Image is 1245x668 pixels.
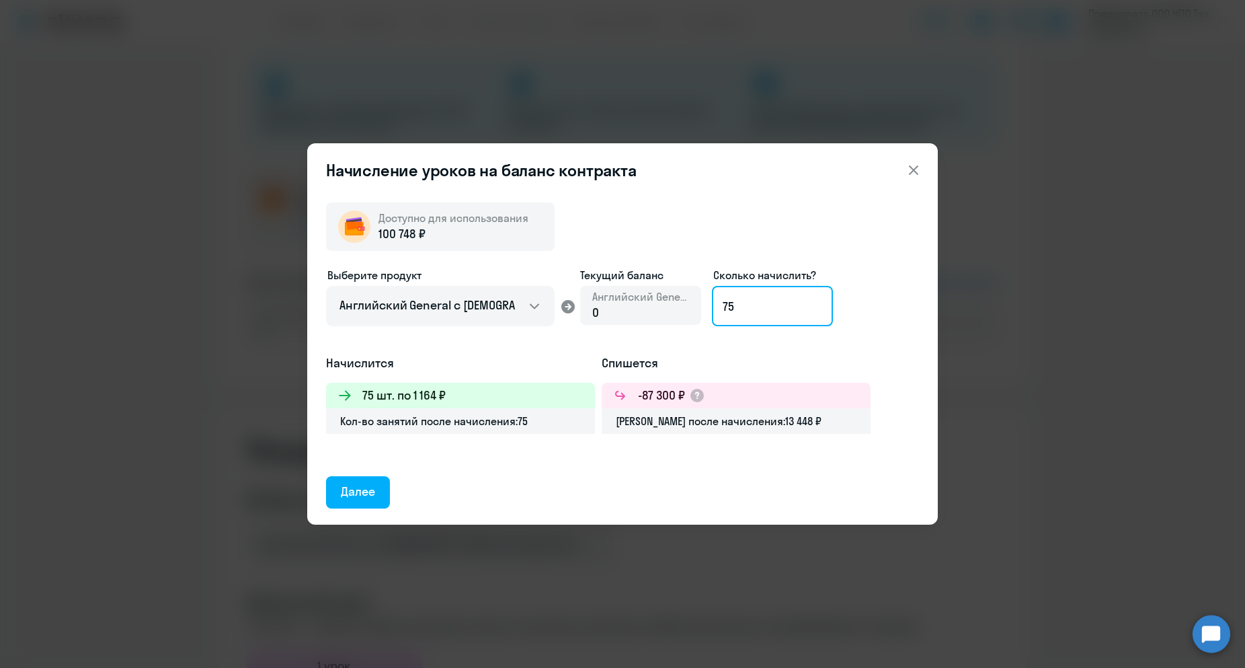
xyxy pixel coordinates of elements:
button: Далее [326,476,390,509]
span: Выберите продукт [327,268,421,282]
span: 0 [592,305,599,320]
h5: Начислится [326,355,595,372]
header: Начисление уроков на баланс контракта [307,159,938,181]
div: Кол-во занятий после начисления: 75 [326,408,595,434]
img: wallet-circle.png [338,211,370,243]
span: Сколько начислить? [713,268,816,282]
h3: 75 шт. по 1 164 ₽ [362,387,446,404]
h5: Спишется [602,355,871,372]
div: Далее [341,483,375,500]
span: Текущий баланс [580,267,701,283]
div: [PERSON_NAME] после начисления: 13 448 ₽ [602,408,871,434]
span: Английский General [592,289,689,304]
h3: -87 300 ₽ [638,387,685,404]
span: Доступно для использования [378,211,528,225]
span: 100 748 ₽ [378,225,426,243]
